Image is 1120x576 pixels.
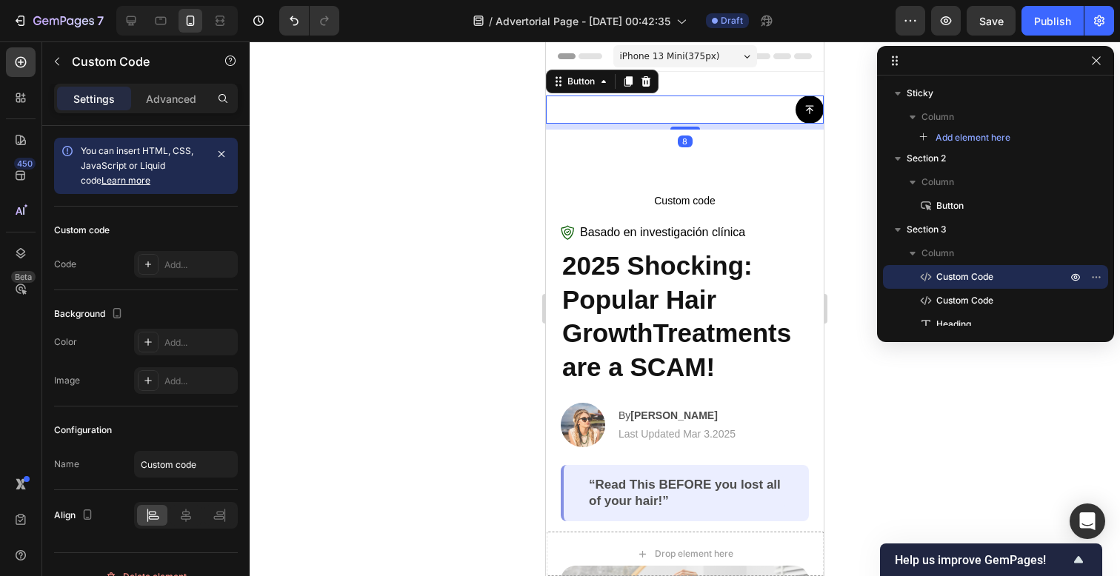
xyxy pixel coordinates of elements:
[907,86,933,101] span: Sticky
[54,506,96,526] div: Align
[146,91,196,107] p: Advanced
[921,110,954,124] span: Column
[489,13,493,29] span: /
[11,271,36,283] div: Beta
[936,131,1010,144] span: Add element here
[54,374,80,387] div: Image
[967,6,1016,36] button: Save
[913,129,1017,147] button: Add element here
[1021,6,1084,36] button: Publish
[54,423,112,437] div: Configuration
[54,458,79,471] div: Name
[101,175,150,186] a: Learn more
[895,553,1070,567] span: Help us improve GemPages!
[921,246,954,261] span: Column
[921,175,954,190] span: Column
[54,224,110,237] div: Custom code
[164,258,234,272] div: Add...
[546,41,824,576] iframe: Design area
[81,145,193,186] span: You can insert HTML, CSS, JavaScript or Liquid code
[1034,13,1071,29] div: Publish
[97,12,104,30] p: 7
[1070,503,1105,539] div: Open Intercom Messenger
[721,14,743,27] span: Draft
[54,335,77,349] div: Color
[73,91,115,107] p: Settings
[936,293,993,308] span: Custom Code
[936,269,993,284] span: Custom Code
[979,15,1004,27] span: Save
[164,375,234,388] div: Add...
[936,198,964,213] span: Button
[496,13,670,29] span: Advertorial Page - [DATE] 00:42:35
[54,304,126,324] div: Background
[907,151,946,166] span: Section 2
[14,158,36,170] div: 450
[164,336,234,349] div: Add...
[907,222,947,237] span: Section 3
[54,258,76,271] div: Code
[6,6,110,36] button: 7
[72,53,198,70] p: Custom Code
[936,317,971,332] span: Heading
[279,6,339,36] div: Undo/Redo
[895,551,1087,569] button: Show survey - Help us improve GemPages!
